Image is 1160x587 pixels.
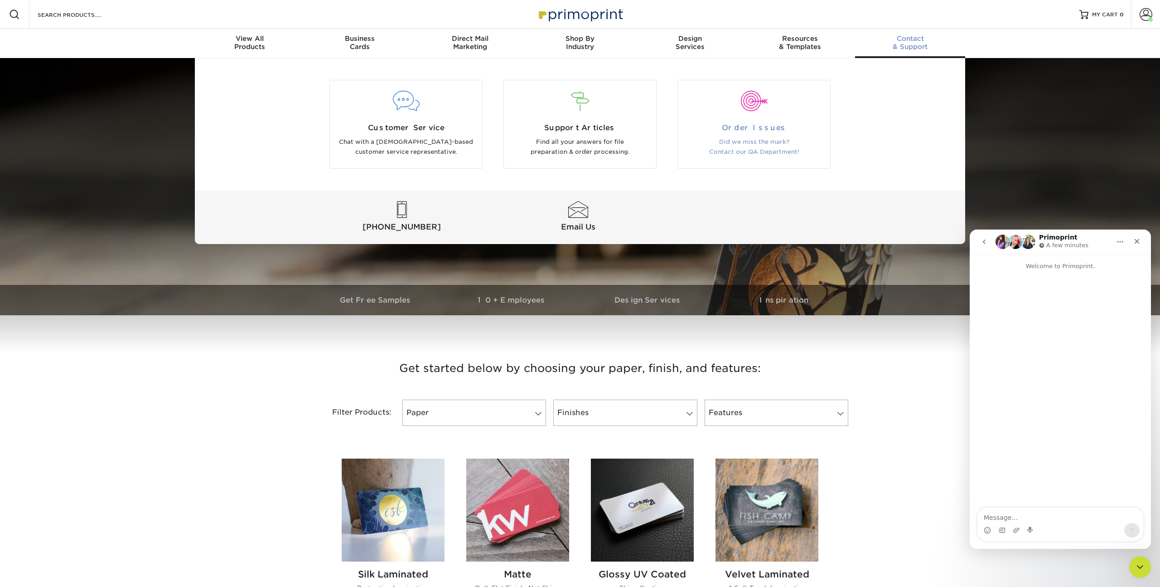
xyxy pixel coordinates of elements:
a: Contact& Support [855,29,965,58]
span: Shop By [525,34,635,43]
div: Marketing [415,34,525,51]
img: Velvet Laminated Business Cards [715,459,818,562]
span: Direct Mail [415,34,525,43]
span: Resources [745,34,855,43]
div: Cards [305,34,415,51]
a: BusinessCards [305,29,415,58]
a: Finishes [553,400,697,426]
div: Industry [525,34,635,51]
div: Services [635,34,745,51]
img: Matte Business Cards [466,459,569,562]
img: Primoprint [535,5,625,24]
div: & Templates [745,34,855,51]
span: Business [305,34,415,43]
div: Products [195,34,305,51]
p: Did we miss the mark? Contact our QA Department! [685,137,823,157]
span: Support Articles [511,122,649,133]
span: Design [635,34,745,43]
h2: Velvet Laminated [715,569,818,580]
a: [PHONE_NUMBER] [315,201,488,233]
span: Email Us [492,221,664,233]
span: Contact [855,34,965,43]
p: Chat with a [DEMOGRAPHIC_DATA]-based customer service representative. [337,137,475,157]
a: Features [705,400,848,426]
h2: Matte [466,569,569,580]
p: Find all your answers for file preparation & order processing. [511,137,649,157]
a: Paper [402,400,546,426]
div: Filter Products: [308,400,399,426]
img: Glossy UV Coated Business Cards [591,459,694,562]
a: Support Articles Find all your answers for file preparation & order processing. [500,80,660,169]
img: Silk Laminated Business Cards [342,459,445,562]
iframe: Intercom live chat [970,230,1151,549]
h2: Silk Laminated [342,569,445,580]
h2: Glossy UV Coated [591,569,694,580]
span: Order Issues [685,122,823,133]
iframe: Intercom live chat [1129,556,1151,578]
a: Resources& Templates [745,29,855,58]
input: SEARCH PRODUCTS..... [37,9,125,20]
a: Customer Service Chat with a [DEMOGRAPHIC_DATA]-based customer service representative. [326,80,486,169]
a: Order Issues Did we miss the mark? Contact our QA Department! [674,80,834,169]
div: & Support [855,34,965,51]
a: Direct MailMarketing [415,29,525,58]
span: View All [195,34,305,43]
a: View AllProducts [195,29,305,58]
h3: Get started below by choosing your paper, finish, and features: [315,348,845,389]
span: MY CART [1092,11,1118,19]
a: DesignServices [635,29,745,58]
span: [PHONE_NUMBER] [315,221,488,233]
span: Customer Service [337,122,475,133]
a: Email Us [492,201,664,233]
iframe: Google Customer Reviews [2,559,77,584]
span: 0 [1120,11,1124,18]
a: Shop ByIndustry [525,29,635,58]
